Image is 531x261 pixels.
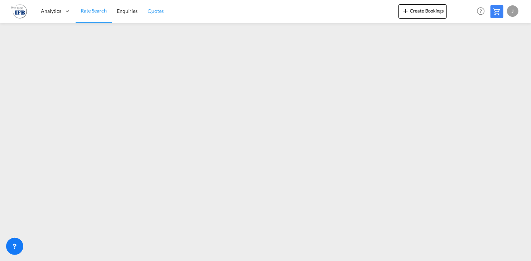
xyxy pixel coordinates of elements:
[11,3,27,19] img: 2b726980256c11eeaa87296e05903fd5.png
[148,8,163,14] span: Quotes
[401,6,410,15] md-icon: icon-plus 400-fg
[398,4,447,19] button: icon-plus 400-fgCreate Bookings
[507,5,518,17] div: J
[41,8,61,15] span: Analytics
[475,5,491,18] div: Help
[475,5,487,17] span: Help
[117,8,138,14] span: Enquiries
[81,8,107,14] span: Rate Search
